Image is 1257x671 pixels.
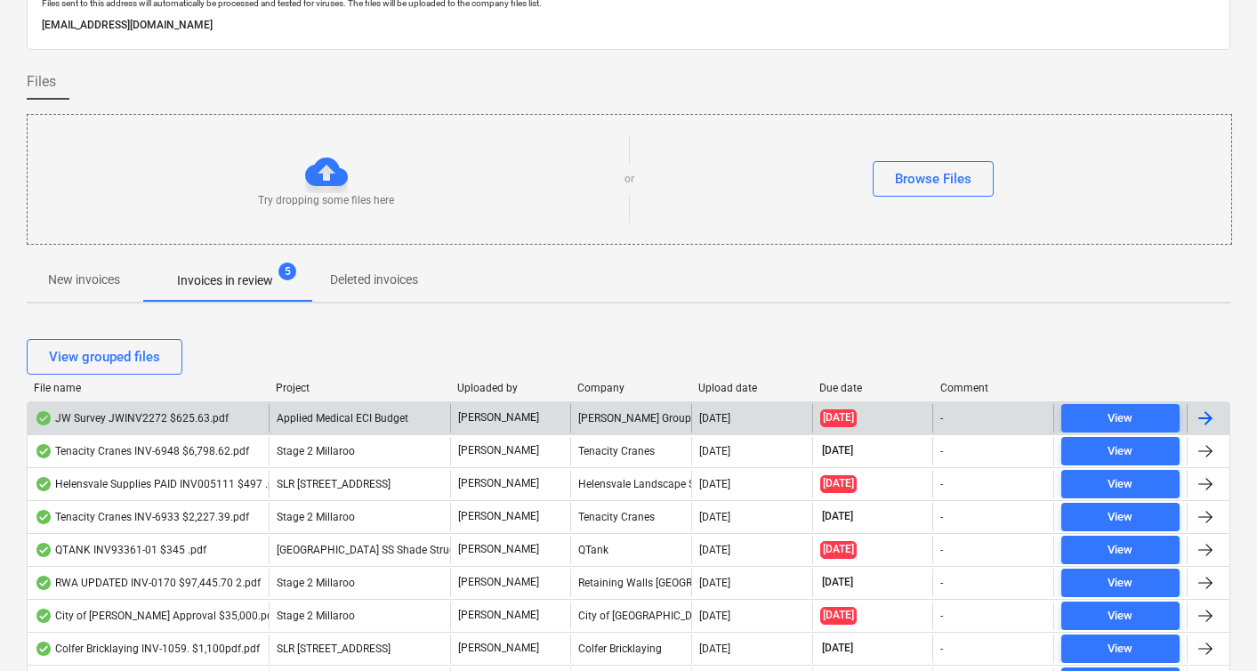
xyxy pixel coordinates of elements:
[277,445,355,457] span: Stage 2 Millaroo
[698,382,805,394] div: Upload date
[570,635,691,663] div: Colfer Bricklaying
[49,345,160,368] div: View grouped files
[35,609,52,623] div: OCR finished
[35,642,52,656] div: OCR finished
[624,172,634,187] p: or
[940,478,943,490] div: -
[458,509,539,524] p: [PERSON_NAME]
[458,542,539,557] p: [PERSON_NAME]
[940,412,943,424] div: -
[570,569,691,597] div: Retaining Walls [GEOGRAPHIC_DATA]
[570,404,691,433] div: [PERSON_NAME] Group
[35,642,260,656] div: Colfer Bricklaying INV-1059. $1,100pdf.pdf
[277,544,473,556] span: Cedar Creek SS Shade Structure
[35,411,229,425] div: JW Survey JWINV2272 $625.63.pdf
[570,470,691,498] div: Helensvale Landscape Supplies
[820,475,857,492] span: [DATE]
[35,477,284,491] div: Helensvale Supplies PAID INV005111 $497 .pdf
[1061,503,1180,531] button: View
[570,602,691,630] div: City of [GEOGRAPHIC_DATA]
[458,410,539,425] p: [PERSON_NAME]
[1061,635,1180,663] button: View
[1061,470,1180,498] button: View
[820,641,855,656] span: [DATE]
[1108,408,1132,429] div: View
[940,445,943,457] div: -
[820,541,857,558] span: [DATE]
[940,511,943,523] div: -
[1108,441,1132,462] div: View
[27,339,182,375] button: View grouped files
[940,382,1047,394] div: Comment
[258,193,394,208] p: Try dropping some files here
[577,382,684,394] div: Company
[35,543,206,557] div: QTANK INV93361-01 $345 .pdf
[276,382,443,394] div: Project
[458,443,539,458] p: [PERSON_NAME]
[35,444,52,458] div: OCR finished
[570,536,691,564] div: QTank
[820,509,855,524] span: [DATE]
[940,610,943,622] div: -
[277,610,355,622] span: Stage 2 Millaroo
[873,161,994,197] button: Browse Files
[1108,639,1132,659] div: View
[35,609,277,623] div: City of [PERSON_NAME] Approval $35,000.pdf
[570,437,691,465] div: Tenacity Cranes
[1061,536,1180,564] button: View
[330,271,418,289] p: Deleted invoices
[699,610,730,622] div: [DATE]
[820,409,857,426] span: [DATE]
[820,575,855,590] span: [DATE]
[35,510,249,524] div: Tenacity Cranes INV-6933 $2,227.39.pdf
[458,641,539,656] p: [PERSON_NAME]
[699,478,730,490] div: [DATE]
[819,382,926,394] div: Due date
[277,643,391,655] span: SLR 2 Millaroo Drive
[1108,507,1132,528] div: View
[699,412,730,424] div: [DATE]
[277,478,391,490] span: SLR 2 Millaroo Drive
[1061,602,1180,630] button: View
[458,608,539,623] p: [PERSON_NAME]
[48,271,120,289] p: New invoices
[34,382,262,394] div: File name
[1108,606,1132,627] div: View
[27,114,1232,245] div: Try dropping some files hereorBrowse Files
[940,544,943,556] div: -
[277,511,355,523] span: Stage 2 Millaroo
[1168,586,1257,671] iframe: Chat Widget
[277,412,408,424] span: Applied Medical ECI Budget
[699,643,730,655] div: [DATE]
[940,643,943,655] div: -
[35,576,52,590] div: OCR finished
[699,511,730,523] div: [DATE]
[35,444,249,458] div: Tenacity Cranes INV-6948 $6,798.62.pdf
[177,271,273,290] p: Invoices in review
[35,543,52,557] div: OCR finished
[699,577,730,589] div: [DATE]
[820,607,857,624] span: [DATE]
[820,443,855,458] span: [DATE]
[35,477,52,491] div: OCR finished
[277,577,355,589] span: Stage 2 Millaroo
[940,577,943,589] div: -
[1108,573,1132,594] div: View
[1108,474,1132,495] div: View
[570,503,691,531] div: Tenacity Cranes
[1061,569,1180,597] button: View
[35,510,52,524] div: OCR finished
[42,16,1215,35] p: [EMAIL_ADDRESS][DOMAIN_NAME]
[699,445,730,457] div: [DATE]
[895,167,971,190] div: Browse Files
[458,575,539,590] p: [PERSON_NAME]
[1108,540,1132,561] div: View
[1061,404,1180,433] button: View
[457,382,564,394] div: Uploaded by
[1061,437,1180,465] button: View
[699,544,730,556] div: [DATE]
[458,476,539,491] p: [PERSON_NAME]
[27,71,56,93] span: Files
[278,263,296,280] span: 5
